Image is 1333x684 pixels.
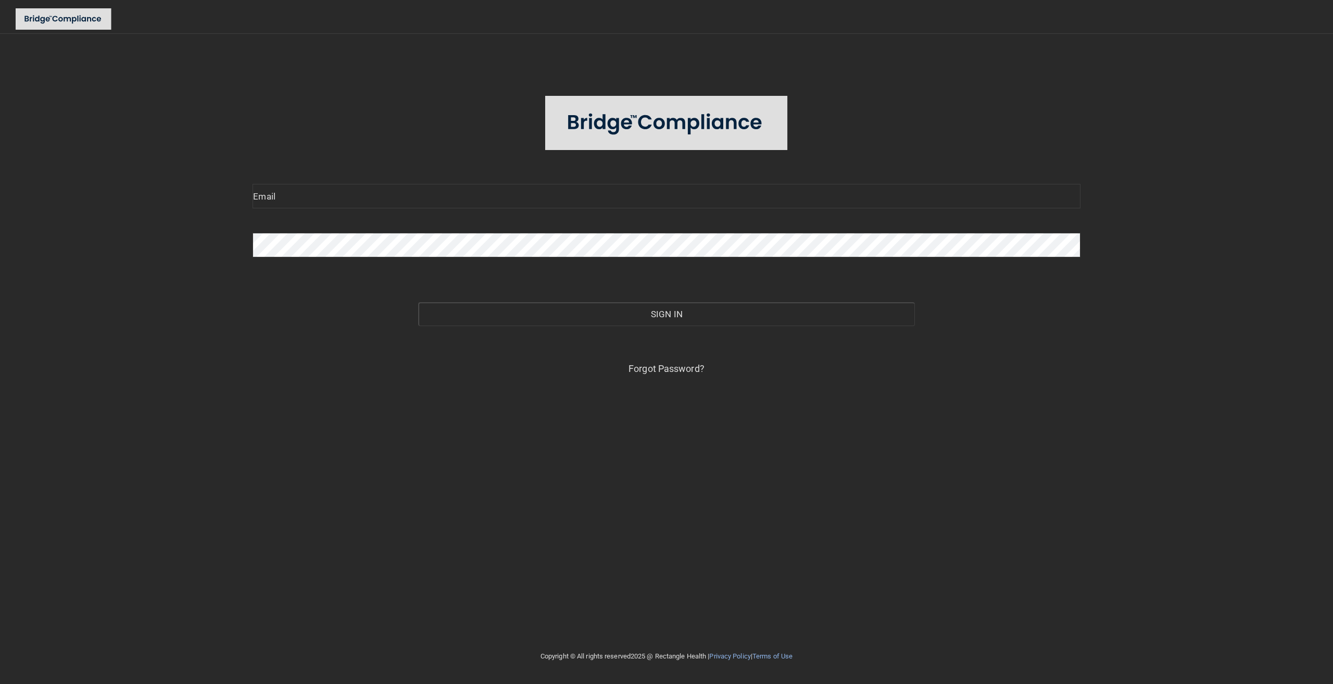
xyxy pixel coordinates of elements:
button: Sign In [419,303,914,326]
a: Privacy Policy [709,652,750,660]
img: bridge_compliance_login_screen.278c3ca4.svg [16,8,111,30]
a: Forgot Password? [628,363,705,374]
img: bridge_compliance_login_screen.278c3ca4.svg [545,96,788,150]
a: Terms of Use [752,652,793,660]
input: Email [253,184,1079,208]
div: Copyright © All rights reserved 2025 @ Rectangle Health | | [476,640,857,673]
